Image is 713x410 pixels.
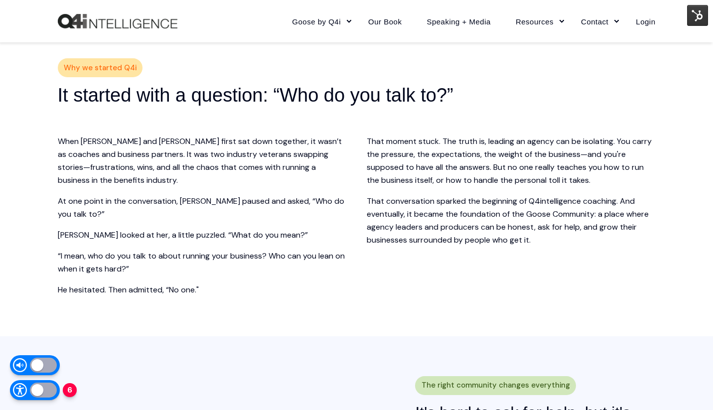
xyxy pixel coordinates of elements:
p: That conversation sparked the beginning of Q4intelligence coaching. And eventually, it became the... [367,195,656,247]
p: [PERSON_NAME] looked at her, a little puzzled. “What do you mean?” [58,229,347,242]
span: The right community changes everything [422,378,570,393]
img: HubSpot Tools Menu Toggle [687,5,708,26]
span: Why we started Q4i [64,61,137,75]
img: Q4intelligence, LLC logo [58,14,177,29]
h2: It started with a question: “Who do you talk to?” [58,83,656,108]
a: Back to Home [58,14,177,29]
p: He hesitated. Then admitted, “No one." [58,283,347,296]
iframe: Chat Widget [663,362,713,410]
p: At one point in the conversation, [PERSON_NAME] paused and asked, “Who do you talk to?” [58,195,347,221]
p: “I mean, who do you talk to about running your business? Who can you lean on when it gets hard?” [58,250,347,275]
p: When [PERSON_NAME] and [PERSON_NAME] first sat down together, it wasn’t as coaches and business p... [58,135,347,187]
p: That moment stuck. The truth is, leading an agency can be isolating. You carry the pressure, the ... [367,135,656,187]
